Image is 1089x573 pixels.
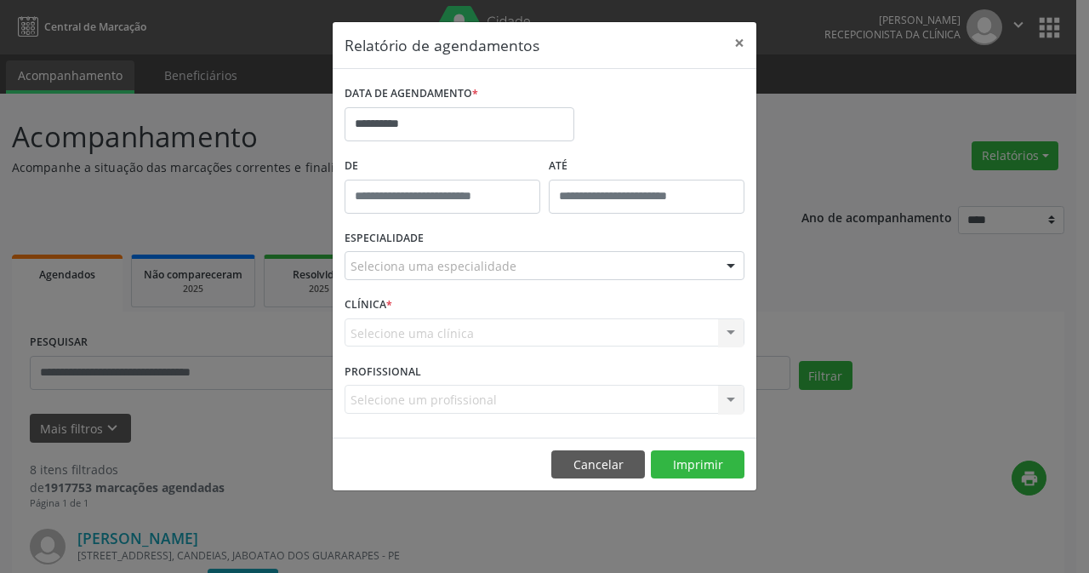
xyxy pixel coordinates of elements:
[345,81,478,107] label: DATA DE AGENDAMENTO
[722,22,756,64] button: Close
[551,450,645,479] button: Cancelar
[651,450,744,479] button: Imprimir
[351,257,516,275] span: Seleciona uma especialidade
[345,226,424,252] label: ESPECIALIDADE
[345,34,539,56] h5: Relatório de agendamentos
[549,153,744,180] label: ATÉ
[345,292,392,318] label: CLÍNICA
[345,358,421,385] label: PROFISSIONAL
[345,153,540,180] label: De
